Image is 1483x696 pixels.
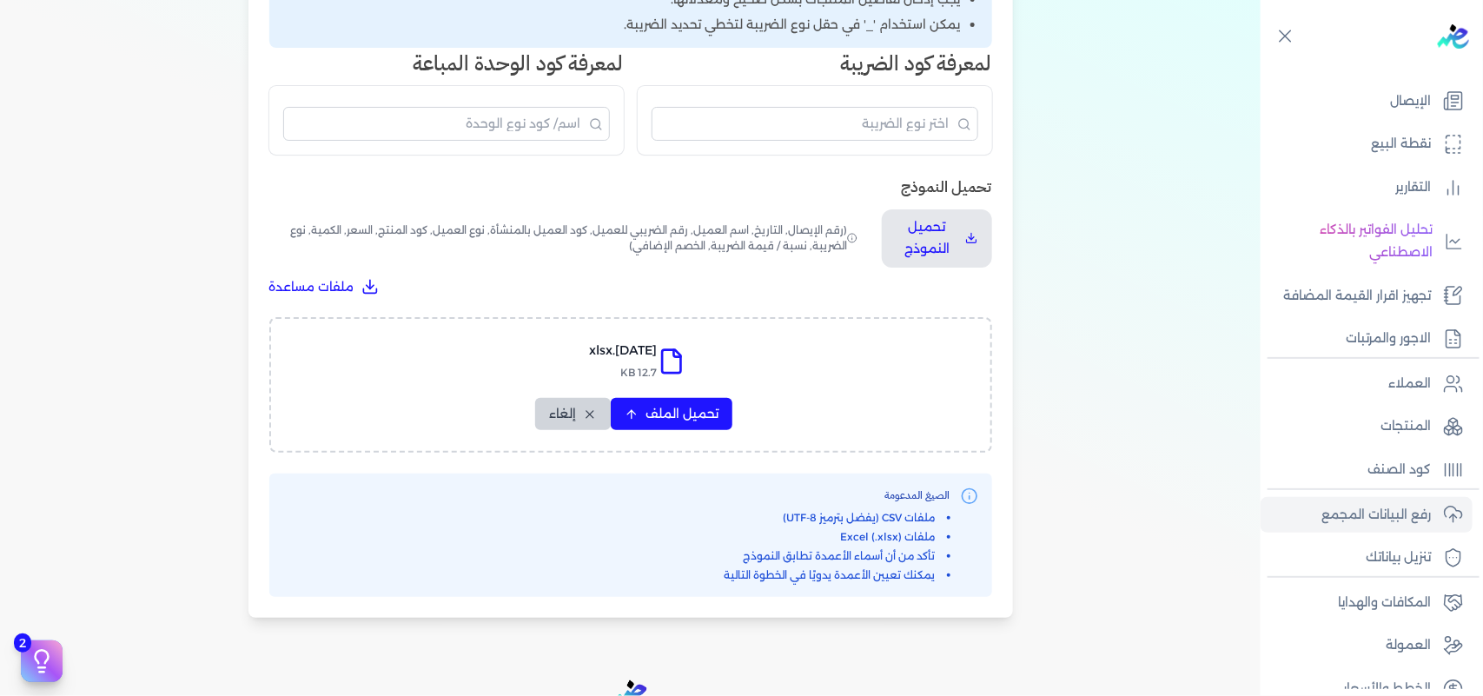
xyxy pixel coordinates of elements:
[1261,278,1473,315] a: تجهيز اقرار القيمة المضافة
[1261,212,1473,270] a: تحليل الفواتير بالذكاء الاصطناعي
[590,361,658,384] p: 12.7 KB
[1380,415,1431,438] p: المنتجات
[269,278,354,296] span: ملفات مساعدة
[725,487,950,503] h3: الصيغ المدعومة
[1395,176,1431,199] p: التقارير
[1388,373,1431,395] p: العملاء
[1371,133,1431,156] p: نقطة البيع
[725,529,950,545] li: ملفات Excel (.xlsx)
[269,176,992,198] h3: تحميل النموذج
[638,48,992,79] h3: لمعرفة كود الضريبة
[549,405,576,423] span: إلغاء
[725,567,950,583] li: يمكنك تعيين الأعمدة يدويًا في الخطوة التالية
[611,398,732,430] button: تحميل الملف
[1386,634,1431,657] p: العمولة
[1261,497,1473,534] a: رفع البيانات المجمع
[1261,321,1473,357] a: الاجور والمرتبات
[1367,459,1431,481] p: كود الصنف
[283,107,610,141] input: البحث
[1261,627,1473,664] a: العمولة
[1390,90,1431,113] p: الإيصال
[14,633,31,653] span: 2
[1261,169,1473,206] a: التقارير
[1261,408,1473,445] a: المنتجات
[1261,83,1473,120] a: الإيصال
[1283,285,1431,308] p: تجهيز اقرار القيمة المضافة
[1261,540,1473,576] a: تنزيل بياناتك
[1261,126,1473,162] a: نقطة البيع
[269,209,861,268] span: (رقم الإيصال, التاريخ, اسم العميل, رقم الضريبي للعميل, كود العميل بالمنشأة, نوع العميل, كود المنت...
[590,340,658,362] p: [DATE].xlsx
[725,510,950,526] li: ملفات CSV (يفضل بترميز UTF-8)
[1366,547,1431,569] p: تنزيل بياناتك
[269,48,624,79] h3: لمعرفة كود الوحدة المباعة
[896,216,958,261] p: تحميل النموذج
[1321,504,1431,527] p: رفع البيانات المجمع
[1261,452,1473,488] a: كود الصنف
[21,640,63,682] button: 2
[283,16,961,34] li: يمكن استخدام '_' في حقل نوع الضريبة لتخطي تحديد الضريبة.
[269,278,379,296] button: تحميل ملفات مساعدة
[1261,585,1473,621] a: المكافات والهدايا
[1438,24,1469,49] img: logo
[1346,328,1431,350] p: الاجور والمرتبات
[1261,366,1473,402] a: العملاء
[646,405,718,423] span: تحميل الملف
[1338,592,1431,614] p: المكافات والهدايا
[652,107,978,141] input: البحث
[725,548,950,564] li: تأكد من أن أسماء الأعمدة تطابق النموذج
[1269,219,1433,263] p: تحليل الفواتير بالذكاء الاصطناعي
[882,209,992,268] button: تحميل النموذج
[535,398,611,430] button: إلغاء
